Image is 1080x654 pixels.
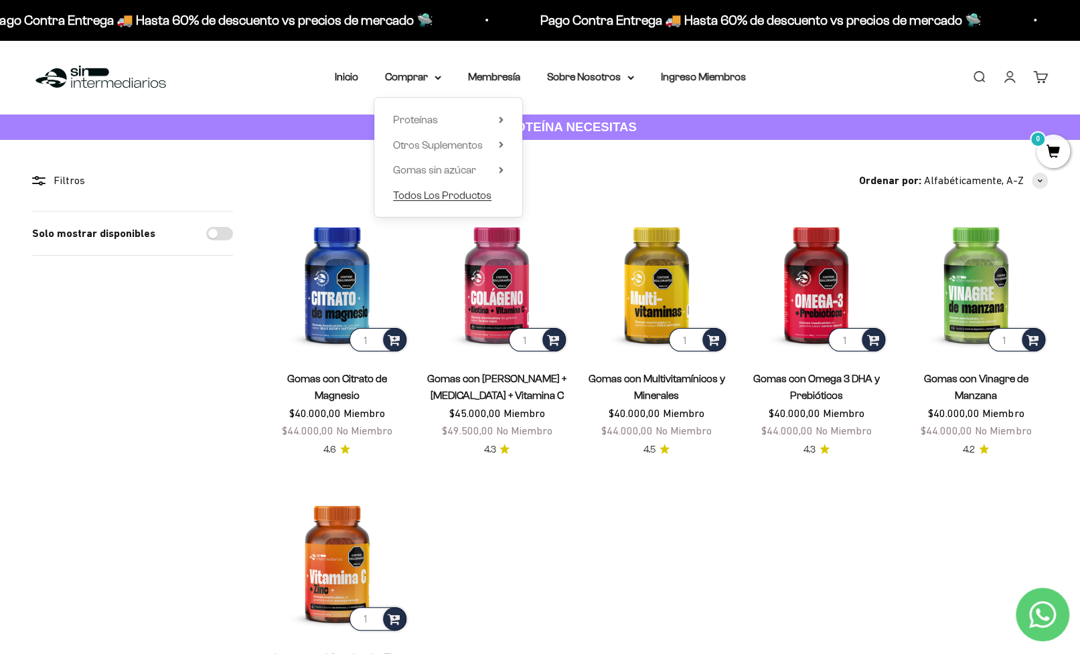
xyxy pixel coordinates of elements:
[753,373,880,401] a: Gomas con Omega 3 DHA y Prebióticos
[663,407,704,419] span: Miembro
[443,120,637,134] strong: CUANTA PROTEÍNA NECESITAS
[661,71,746,82] a: Ingreso Miembros
[655,424,712,436] span: No Miembro
[393,111,504,129] summary: Proteínas
[1030,131,1046,147] mark: 0
[963,442,989,457] a: 4.24.2 de 5.0 estrellas
[468,71,520,82] a: Membresía
[393,187,504,204] a: Todos Los Productos
[289,407,341,419] span: $40.000,00
[643,442,655,457] span: 4.5
[287,373,387,401] a: Gomas con Citrato de Magnesio
[393,137,504,154] summary: Otros Suplementos
[975,424,1031,436] span: No Miembro
[609,407,660,419] span: $40.000,00
[963,442,975,457] span: 4.2
[393,114,438,125] span: Proteínas
[547,68,634,86] summary: Sobre Nosotros
[323,442,336,457] span: 4.6
[483,442,495,457] span: 4.3
[924,172,1048,189] button: Alfabéticamente, A-Z
[982,407,1024,419] span: Miembro
[427,373,566,401] a: Gomas con [PERSON_NAME] + [MEDICAL_DATA] + Vitamina C
[1036,145,1070,160] a: 0
[282,424,333,436] span: $44.000,00
[924,172,1024,189] span: Alfabéticamente, A-Z
[769,407,820,419] span: $40.000,00
[323,442,350,457] a: 4.64.6 de 5.0 estrellas
[393,139,483,151] span: Otros Suplementos
[483,442,510,457] a: 4.34.3 de 5.0 estrellas
[601,424,653,436] span: $44.000,00
[540,9,982,31] p: Pago Contra Entrega 🚚 Hasta 60% de descuento vs precios de mercado 🛸
[761,424,813,436] span: $44.000,00
[393,189,491,201] span: Todos Los Productos
[393,164,476,175] span: Gomas sin azúcar
[803,442,816,457] span: 4.3
[343,407,385,419] span: Miembro
[336,424,392,436] span: No Miembro
[393,161,504,179] summary: Gomas sin azúcar
[921,424,972,436] span: $44.000,00
[441,424,493,436] span: $49.500,00
[643,442,670,457] a: 4.54.5 de 5.0 estrellas
[32,172,233,189] div: Filtros
[803,442,830,457] a: 4.34.3 de 5.0 estrellas
[32,225,155,242] label: Solo mostrar disponibles
[495,424,552,436] span: No Miembro
[503,407,544,419] span: Miembro
[335,71,358,82] a: Inicio
[449,407,500,419] span: $45.000,00
[924,373,1028,401] a: Gomas con Vinagre de Manzana
[859,172,921,189] span: Ordenar por:
[928,407,980,419] span: $40.000,00
[588,373,724,401] a: Gomas con Multivitamínicos y Minerales
[385,68,441,86] summary: Comprar
[823,407,864,419] span: Miembro
[816,424,872,436] span: No Miembro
